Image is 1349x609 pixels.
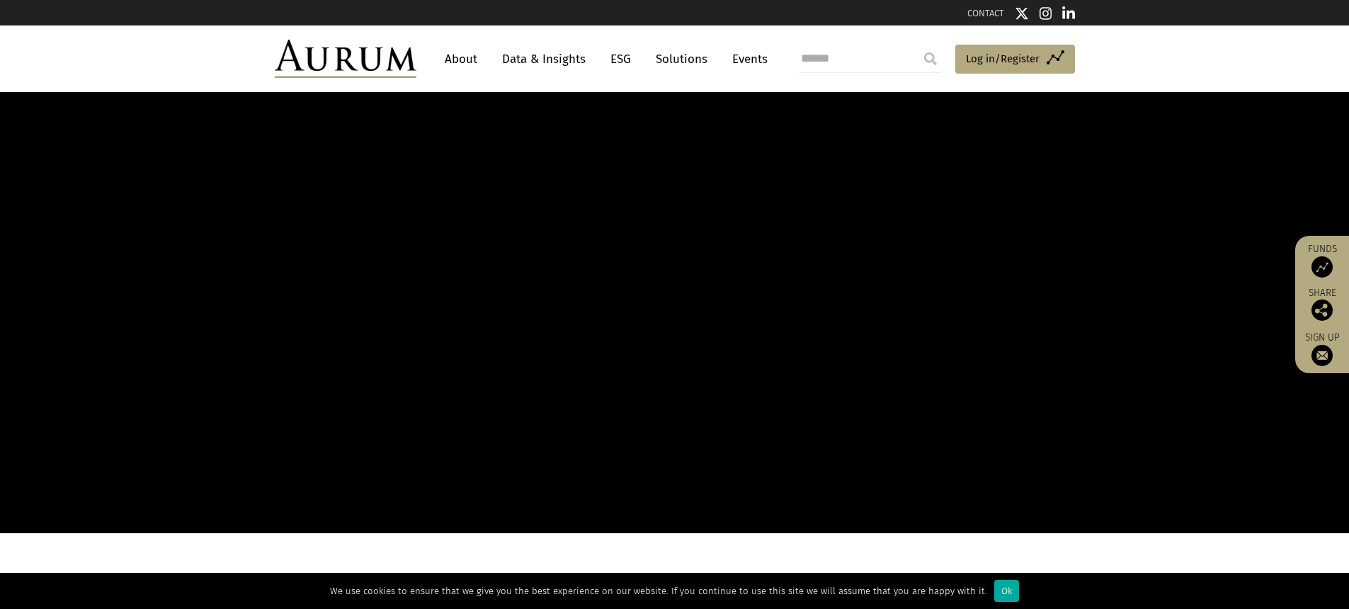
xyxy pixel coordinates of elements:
[495,46,593,72] a: Data & Insights
[1302,243,1342,278] a: Funds
[649,46,715,72] a: Solutions
[916,45,945,73] input: Submit
[966,50,1040,67] span: Log in/Register
[275,40,416,78] img: Aurum
[438,46,484,72] a: About
[1311,300,1333,321] img: Share this post
[967,8,1004,18] a: CONTACT
[603,46,638,72] a: ESG
[1062,6,1075,21] img: Linkedin icon
[725,46,768,72] a: Events
[1040,6,1052,21] img: Instagram icon
[1302,288,1342,321] div: Share
[994,580,1019,602] div: Ok
[1015,6,1029,21] img: Twitter icon
[955,45,1075,74] a: Log in/Register
[1302,331,1342,366] a: Sign up
[1311,256,1333,278] img: Access Funds
[1311,345,1333,366] img: Sign up to our newsletter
